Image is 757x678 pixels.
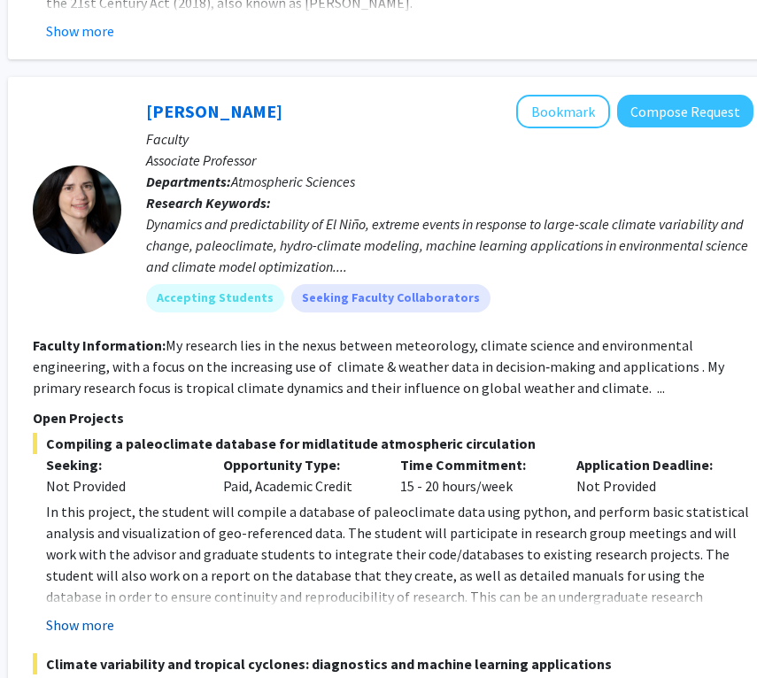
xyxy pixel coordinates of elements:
[210,454,387,497] div: Paid, Academic Credit
[33,336,724,397] fg-read-more: My research lies in the nexus between meteorology, climate science and environmental engineering,...
[33,336,166,354] b: Faculty Information:
[146,173,231,190] b: Departments:
[291,284,491,312] mat-chip: Seeking Faculty Collaborators
[223,454,374,475] p: Opportunity Type:
[146,284,284,312] mat-chip: Accepting Students
[617,95,753,127] button: Compose Request to Christina Karamperidou
[146,194,271,212] b: Research Keywords:
[576,454,727,475] p: Application Deadline:
[146,150,753,171] p: Associate Professor
[33,407,753,428] p: Open Projects
[231,173,355,190] span: Atmospheric Sciences
[400,454,551,475] p: Time Commitment:
[46,503,749,627] span: In this project, the student will compile a database of paleoclimate data using python, and perfo...
[563,454,740,497] div: Not Provided
[146,213,753,277] div: Dynamics and predictability of El Niño, extreme events in response to large-scale climate variabi...
[46,614,114,636] button: Show more
[516,95,610,128] button: Add Christina Karamperidou to Bookmarks
[13,598,75,665] iframe: Chat
[387,454,564,497] div: 15 - 20 hours/week
[33,653,753,674] span: Climate variability and tropical cyclones: diagnostics and machine learning applications
[46,475,197,497] div: Not Provided
[46,454,197,475] p: Seeking:
[33,433,753,454] span: Compiling a paleoclimate database for midlatitude atmospheric circulation
[146,100,282,122] a: [PERSON_NAME]
[146,128,753,150] p: Faculty
[46,20,114,42] button: Show more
